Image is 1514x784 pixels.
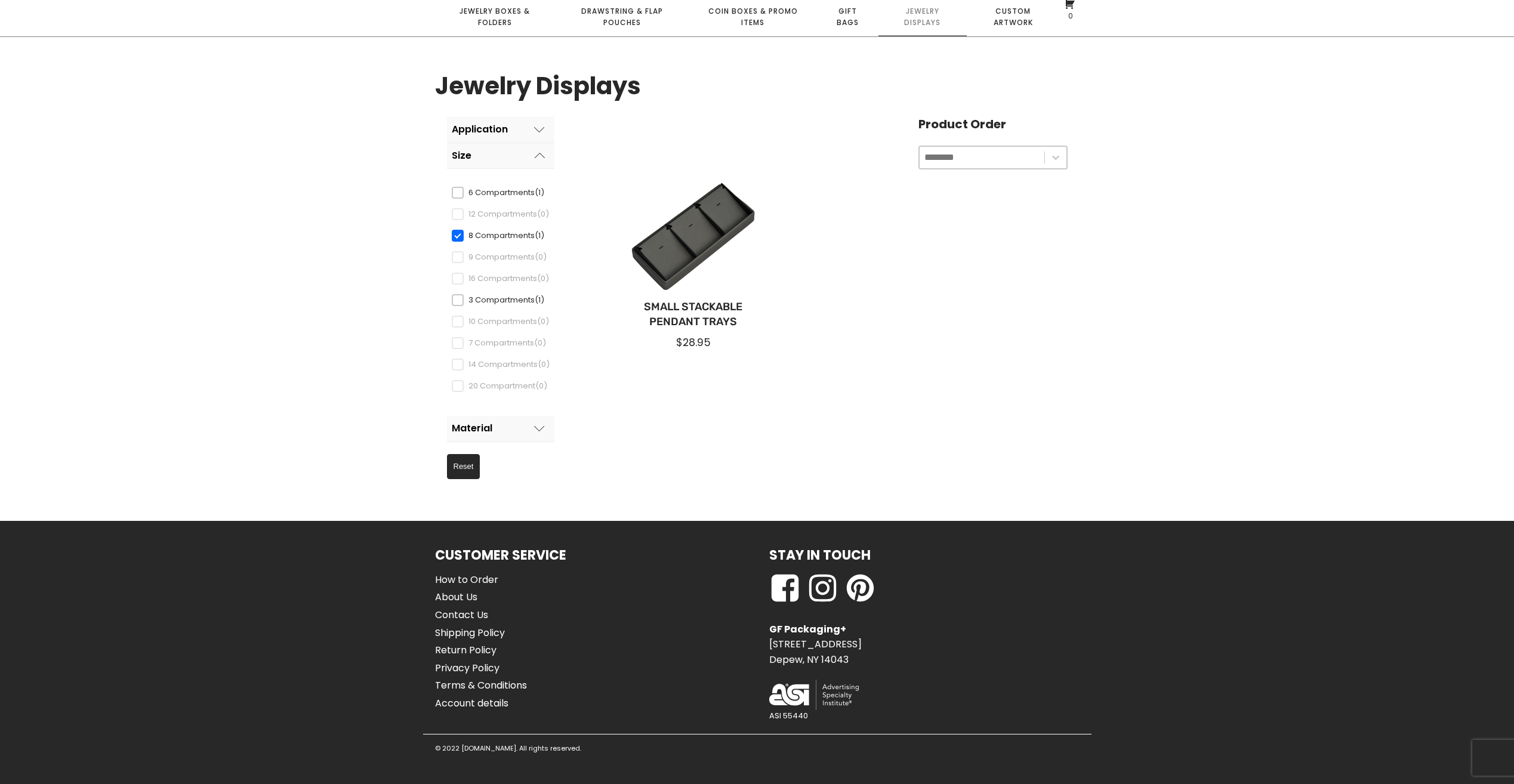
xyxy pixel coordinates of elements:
[435,67,641,105] h1: Jewelry Displays
[452,273,550,285] div: 16 Compartments(0)
[435,572,527,588] a: How to Order
[435,678,527,693] a: Terms & Conditions
[452,251,550,263] div: 9 Compartments(0)
[447,143,554,169] button: Size
[769,680,859,710] img: ASI Logo
[1045,147,1066,168] button: Toggle List
[535,187,544,198] span: (1)
[452,294,550,306] div: 3 Compartments(1)
[464,294,550,306] span: 3 Compartments
[435,643,527,658] a: Return Policy
[452,337,550,349] div: 7 Compartments(0)
[636,300,751,329] a: Small Stackable Pendant Trays
[769,622,862,668] p: [STREET_ADDRESS] Depew, NY 14043
[452,230,550,242] div: 8 Compartments(1)
[435,696,527,711] a: Account details
[769,545,871,566] h1: Stay in Touch
[452,208,550,220] div: 12 Compartments(0)
[452,316,550,328] div: 10 Compartments(0)
[769,710,808,723] p: ASI 55440
[636,335,751,350] div: $28.95
[535,294,544,305] span: (1)
[452,423,492,434] div: Material
[769,622,846,636] strong: GF Packaging+
[1065,11,1073,21] span: 0
[447,117,554,143] button: Application
[447,416,554,442] button: Material
[435,660,527,676] a: Privacy Policy
[435,607,527,623] a: Contact Us
[452,380,550,392] div: 20 Compartment(0)
[452,124,508,135] div: Application
[464,187,550,199] span: 6 Compartments
[435,743,581,754] p: © 2022 [DOMAIN_NAME]. All rights reserved.
[918,117,1068,131] h4: Product Order
[435,545,566,566] h1: Customer Service
[452,187,550,199] div: 6 Compartments(1)
[464,230,550,242] span: 8 Compartments
[452,150,471,161] div: Size
[447,454,480,479] button: Reset
[452,359,550,371] div: 14 Compartments(0)
[435,625,527,641] a: Shipping Policy
[535,230,544,241] span: (1)
[435,589,527,605] a: About Us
